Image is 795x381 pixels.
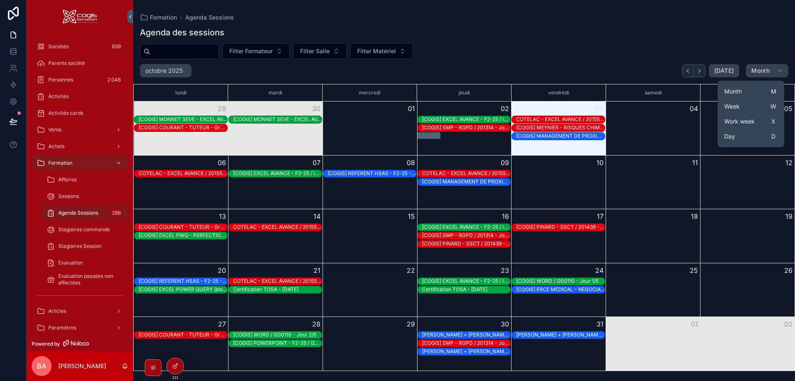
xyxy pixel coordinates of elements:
[516,223,605,231] div: [COGIS] PINARD - SSCT / 201439 - Jour 5
[58,176,77,183] span: Affaires
[48,126,62,133] span: Vente
[709,64,739,77] button: [DATE]
[357,47,396,55] span: Filter Matériel
[145,67,183,75] h2: octobre 2025
[596,158,604,168] button: 10
[422,116,511,123] div: [COGIS] EXCEL AVANCE - F2-25 / I200143-0
[42,272,128,287] a: Evaluation passées non affectées
[48,110,83,116] span: Activités cards
[784,104,793,114] button: 05
[32,39,128,54] a: Sociétés639
[139,286,227,293] div: [COGIS] EXCEL POWER QUERY (bloc 2) / I200120 - Jour bloc 2-1
[721,84,781,99] button: MonthM
[407,265,415,275] button: 22
[139,124,227,131] div: [COGIS] COURANT - TUTEUR - Groupe 1 | Phase 1 (Conception) / 201460
[218,104,226,114] button: 29
[133,84,795,371] div: Month View
[328,170,416,177] div: [COGIS] REFERENT HSAS - F2-25 - Partie Réglementaire / I200136-0
[690,104,698,114] button: 04
[48,143,65,150] span: Achats
[770,88,777,95] span: M
[313,265,320,275] button: 21
[109,42,123,52] div: 639
[516,278,605,285] div: [COGIS] WORD / I200110 - Jour 1/5
[58,243,102,250] span: Stagiaires Session
[139,124,227,131] div: [COGIS] COURANT - TUTEUR - Groupe 1 | Phase 1 (Conception) / 201460
[422,178,511,185] div: [COGIS] MANAGEMENT DE PROXIMITE (blocs 1 et 2) / I200141 - Jour 4
[418,84,510,101] div: jeudi
[233,224,322,230] div: COTELAC - EXCEL AVANCE / 201552 - Jour 5/6
[407,158,415,168] button: 08
[422,224,511,230] div: [COGIS] EXCEL AVANCE - F2-25 / I200143-0
[233,170,322,177] div: [COGIS] EXCEL AVANCE - F2-25 / I200143-0
[32,122,128,137] a: Vente
[27,33,133,337] div: scrollable content
[233,116,322,123] div: [COGIS] MONNET SEVE - EXCEL AVANCE / 201533 - Jour 6/6
[222,43,290,59] button: Select Button
[229,47,273,55] span: Filter Formateur
[300,47,330,55] span: Filter Salle
[139,286,227,293] div: [COGIS] EXCEL POWER QUERY (bloc 2) / I200120 - Jour bloc 2-1
[501,158,509,168] button: 09
[32,89,128,104] a: Activités
[516,124,605,131] div: [COGIS] MEYNIER - RISQUES CHIMIQUES / 201468-0
[714,67,734,74] span: [DATE]
[58,362,106,370] p: [PERSON_NAME]
[32,56,128,71] a: Parents société
[422,286,511,293] div: Certification TOSA - [DATE]
[105,75,123,85] div: 2 048
[48,93,69,100] span: Activités
[218,158,226,168] button: 06
[691,319,698,329] button: 01
[702,84,793,101] div: dimanche
[501,265,509,275] button: 23
[32,320,128,335] a: Paramètres
[690,265,698,275] button: 25
[502,211,509,221] button: 16
[139,170,227,177] div: COTELAC - EXCEL AVANCE / 201552 - Jour 3/6
[516,124,605,131] div: [COGIS] MEYNIER - RISQUES CHIMIQUES / 201468-0
[422,348,511,355] div: GILSON + THOMAS - ECO CSE / 200147 - Jour 1 - Après-midi
[422,240,511,247] div: [COGIS] PINARD - SSCT / 201439 - Jour 4
[139,223,227,231] div: [COGIS] COURANT - TUTEUR - Groupe 2 | Phase 1 (Conception) / 201460
[691,211,698,221] button: 18
[140,13,177,22] a: Formation
[58,226,110,233] span: Stagiaires commande
[422,124,511,131] div: [COGIS] SMP - RGPD / 201314 - Jour 2
[597,211,604,221] button: 17
[516,286,605,293] div: [COGIS] ERCE MEDICAL - NEGOCIATIONS / 201495
[607,84,699,101] div: samedi
[407,319,415,329] button: 29
[516,116,605,123] div: COTELAC - EXCEL AVANCE / 201552 - Jour 2/6
[139,332,227,338] div: [COGIS] COURANT - TUTEUR - Groupe 1 | Phase 1 (Conception) / 201460
[42,255,128,270] a: Evaluation
[313,158,320,168] button: 07
[58,210,98,216] span: Agenda Sessions
[135,84,226,101] div: lundi
[422,170,511,177] div: COTELAC - EXCEL AVANCE / 201552 - Jour 4/6
[218,265,226,275] button: 20
[724,117,755,126] span: Work week
[692,158,698,168] button: 11
[233,286,322,293] div: Certification TOSA - 2025-10-21
[312,104,320,114] button: 30
[721,129,781,144] button: DayD
[694,64,706,77] button: Next
[422,340,511,346] div: [COGIS] SMP - RGPD / 201314 - Jour 4
[785,211,793,221] button: 19
[233,339,322,347] div: [COGIS] POWERPOINT - F2-25 / I200145 - Jour 1/4
[229,84,321,101] div: mardi
[312,319,320,329] button: 28
[422,278,511,285] div: [COGIS] EXCEL AVANCE - F2-25 / I200143-0
[313,211,320,221] button: 14
[422,124,511,131] div: [COGIS] SMP - RGPD / 201314 - Jour 2
[48,160,72,166] span: Formation
[139,232,227,239] div: [COGIS] EXCEL PWQ - PERFECTIONNEMENT EXCEL (bloc 1) / I200120
[422,348,511,355] div: [PERSON_NAME] + [PERSON_NAME] - ECO CSE / 200147 - Jour 1 - Après-midi
[501,319,509,329] button: 30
